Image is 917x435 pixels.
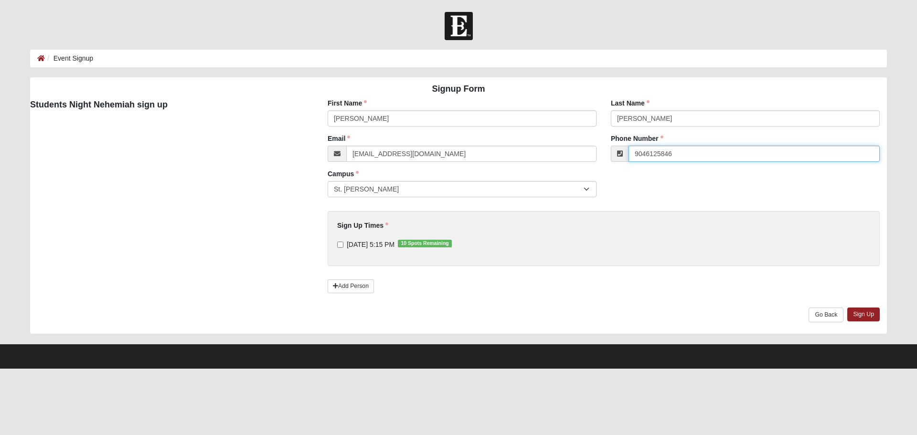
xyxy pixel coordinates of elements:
[328,134,350,143] label: Email
[809,308,843,322] a: Go Back
[30,84,887,95] h4: Signup Form
[328,279,374,293] a: Add Person
[45,53,93,64] li: Event Signup
[398,240,452,247] span: 10 Spots Remaining
[328,98,367,108] label: First Name
[30,100,168,109] strong: Students Night Nehemiah sign up
[328,169,359,179] label: Campus
[611,134,663,143] label: Phone Number
[337,221,388,230] label: Sign Up Times
[347,241,395,248] span: [DATE] 5:15 PM
[445,12,473,40] img: Church of Eleven22 Logo
[611,98,650,108] label: Last Name
[337,242,343,248] input: [DATE] 5:15 PM10 Spots Remaining
[847,308,880,321] a: Sign Up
